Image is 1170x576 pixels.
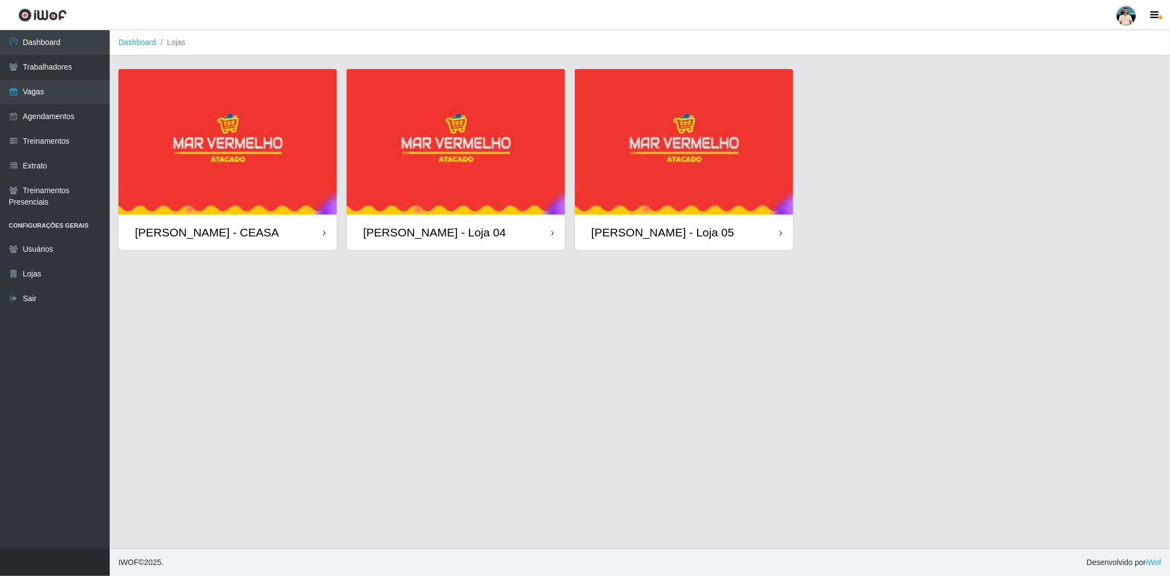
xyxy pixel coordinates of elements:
[118,557,163,568] span: © 2025 .
[135,225,279,239] div: [PERSON_NAME] - CEASA
[118,69,337,214] img: cardImg
[591,225,734,239] div: [PERSON_NAME] - Loja 05
[347,69,565,214] img: cardImg
[18,8,67,22] img: CoreUI Logo
[575,69,793,214] img: cardImg
[1146,558,1161,567] a: iWof
[1087,557,1161,568] span: Desenvolvido por
[575,69,793,250] a: [PERSON_NAME] - Loja 05
[347,69,565,250] a: [PERSON_NAME] - Loja 04
[156,37,185,48] li: Lojas
[118,38,156,47] a: Dashboard
[118,69,337,250] a: [PERSON_NAME] - CEASA
[363,225,506,239] div: [PERSON_NAME] - Loja 04
[110,30,1170,55] nav: breadcrumb
[118,558,139,567] span: IWOF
